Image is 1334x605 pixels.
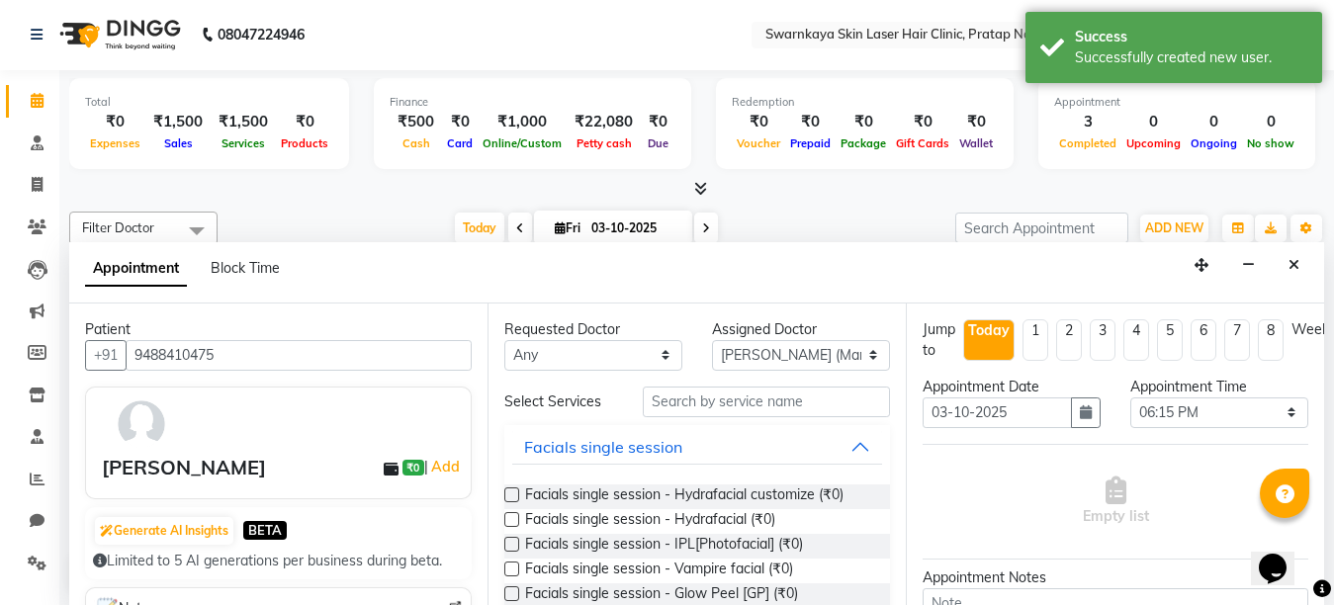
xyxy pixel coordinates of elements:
[1123,319,1149,361] li: 4
[1251,526,1314,585] iframe: chat widget
[1083,476,1149,527] span: Empty list
[643,136,673,150] span: Due
[955,213,1128,243] input: Search Appointment
[82,219,154,235] span: Filter Doctor
[641,111,675,133] div: ₹0
[113,395,170,453] img: avatar
[585,214,684,243] input: 2025-10-03
[478,111,567,133] div: ₹1,000
[732,111,785,133] div: ₹0
[732,136,785,150] span: Voucher
[424,455,463,478] span: |
[1145,220,1203,235] span: ADD NEW
[525,534,803,559] span: Facials single session - IPL[Photofacial] (₹0)
[567,111,641,133] div: ₹22,080
[93,551,464,571] div: Limited to 5 AI generations per business during beta.
[1130,377,1308,397] div: Appointment Time
[428,455,463,478] a: Add
[211,259,280,277] span: Block Time
[1242,111,1299,133] div: 0
[85,136,145,150] span: Expenses
[525,509,775,534] span: Facials single session - Hydrafacial (₹0)
[1280,250,1308,281] button: Close
[1090,319,1115,361] li: 3
[145,111,211,133] div: ₹1,500
[512,429,882,465] button: Facials single session
[243,521,287,540] span: BETA
[1186,111,1242,133] div: 0
[276,136,333,150] span: Products
[478,136,567,150] span: Online/Custom
[891,136,954,150] span: Gift Cards
[85,251,187,287] span: Appointment
[489,391,628,412] div: Select Services
[572,136,637,150] span: Petty cash
[836,111,891,133] div: ₹0
[442,136,478,150] span: Card
[968,320,1010,341] div: Today
[1075,47,1307,68] div: Successfully created new user.
[1056,319,1082,361] li: 2
[1157,319,1183,361] li: 5
[1121,111,1186,133] div: 0
[276,111,333,133] div: ₹0
[550,220,585,235] span: Fri
[1121,136,1186,150] span: Upcoming
[390,94,675,111] div: Finance
[102,453,266,482] div: [PERSON_NAME]
[1140,215,1208,242] button: ADD NEW
[1242,136,1299,150] span: No show
[524,435,682,459] div: Facials single session
[1258,319,1284,361] li: 8
[211,111,276,133] div: ₹1,500
[891,111,954,133] div: ₹0
[923,567,1308,588] div: Appointment Notes
[398,136,435,150] span: Cash
[525,484,844,509] span: Facials single session - Hydrafacial customize (₹0)
[1054,111,1121,133] div: 3
[455,213,504,243] span: Today
[785,111,836,133] div: ₹0
[923,377,1101,397] div: Appointment Date
[85,319,472,340] div: Patient
[159,136,198,150] span: Sales
[954,136,998,150] span: Wallet
[218,7,305,62] b: 08047224946
[85,94,333,111] div: Total
[126,340,472,371] input: Search by Name/Mobile/Email/Code
[217,136,270,150] span: Services
[504,319,682,340] div: Requested Doctor
[712,319,890,340] div: Assigned Doctor
[923,319,955,361] div: Jump to
[402,460,423,475] span: ₹0
[85,340,127,371] button: +91
[954,111,998,133] div: ₹0
[923,397,1072,428] input: yyyy-mm-dd
[836,136,891,150] span: Package
[1191,319,1216,361] li: 6
[95,517,233,545] button: Generate AI Insights
[1054,136,1121,150] span: Completed
[1075,27,1307,47] div: Success
[643,387,890,417] input: Search by service name
[1023,319,1048,361] li: 1
[50,7,186,62] img: logo
[390,111,442,133] div: ₹500
[85,111,145,133] div: ₹0
[525,559,793,583] span: Facials single session - Vampire facial (₹0)
[1186,136,1242,150] span: Ongoing
[442,111,478,133] div: ₹0
[1054,94,1299,111] div: Appointment
[1224,319,1250,361] li: 7
[732,94,998,111] div: Redemption
[785,136,836,150] span: Prepaid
